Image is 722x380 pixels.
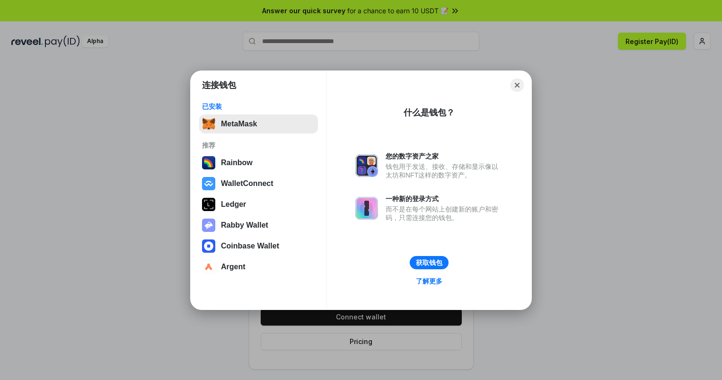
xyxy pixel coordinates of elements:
div: 已安装 [202,102,315,111]
button: Argent [199,257,318,276]
img: svg+xml,%3Csvg%20xmlns%3D%22http%3A%2F%2Fwww.w3.org%2F2000%2Fsvg%22%20fill%3D%22none%22%20viewBox... [202,219,215,232]
div: Coinbase Wallet [221,242,279,250]
div: 您的数字资产之家 [386,152,503,160]
button: MetaMask [199,115,318,133]
img: svg+xml,%3Csvg%20xmlns%3D%22http%3A%2F%2Fwww.w3.org%2F2000%2Fsvg%22%20width%3D%2228%22%20height%3... [202,198,215,211]
a: 了解更多 [410,275,448,287]
div: 什么是钱包？ [404,107,455,118]
div: WalletConnect [221,179,273,188]
h1: 连接钱包 [202,80,236,91]
div: 了解更多 [416,277,442,285]
div: 钱包用于发送、接收、存储和显示像以太坊和NFT这样的数字资产。 [386,162,503,179]
img: svg+xml,%3Csvg%20xmlns%3D%22http%3A%2F%2Fwww.w3.org%2F2000%2Fsvg%22%20fill%3D%22none%22%20viewBox... [355,154,378,177]
div: 获取钱包 [416,258,442,267]
img: svg+xml,%3Csvg%20width%3D%2228%22%20height%3D%2228%22%20viewBox%3D%220%200%2028%2028%22%20fill%3D... [202,177,215,190]
img: svg+xml,%3Csvg%20xmlns%3D%22http%3A%2F%2Fwww.w3.org%2F2000%2Fsvg%22%20fill%3D%22none%22%20viewBox... [355,197,378,220]
div: 一种新的登录方式 [386,194,503,203]
img: svg+xml,%3Csvg%20width%3D%22120%22%20height%3D%22120%22%20viewBox%3D%220%200%20120%20120%22%20fil... [202,156,215,169]
div: Ledger [221,200,246,209]
div: 推荐 [202,141,315,150]
img: svg+xml,%3Csvg%20width%3D%2228%22%20height%3D%2228%22%20viewBox%3D%220%200%2028%2028%22%20fill%3D... [202,260,215,274]
button: 获取钱包 [410,256,449,269]
div: Rabby Wallet [221,221,268,230]
img: svg+xml,%3Csvg%20width%3D%2228%22%20height%3D%2228%22%20viewBox%3D%220%200%2028%2028%22%20fill%3D... [202,239,215,253]
button: WalletConnect [199,174,318,193]
div: 而不是在每个网站上创建新的账户和密码，只需连接您的钱包。 [386,205,503,222]
button: Rabby Wallet [199,216,318,235]
div: MetaMask [221,120,257,128]
img: svg+xml,%3Csvg%20fill%3D%22none%22%20height%3D%2233%22%20viewBox%3D%220%200%2035%2033%22%20width%... [202,117,215,131]
button: Coinbase Wallet [199,237,318,256]
button: Ledger [199,195,318,214]
button: Close [511,79,524,92]
button: Rainbow [199,153,318,172]
div: Rainbow [221,159,253,167]
div: Argent [221,263,246,271]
